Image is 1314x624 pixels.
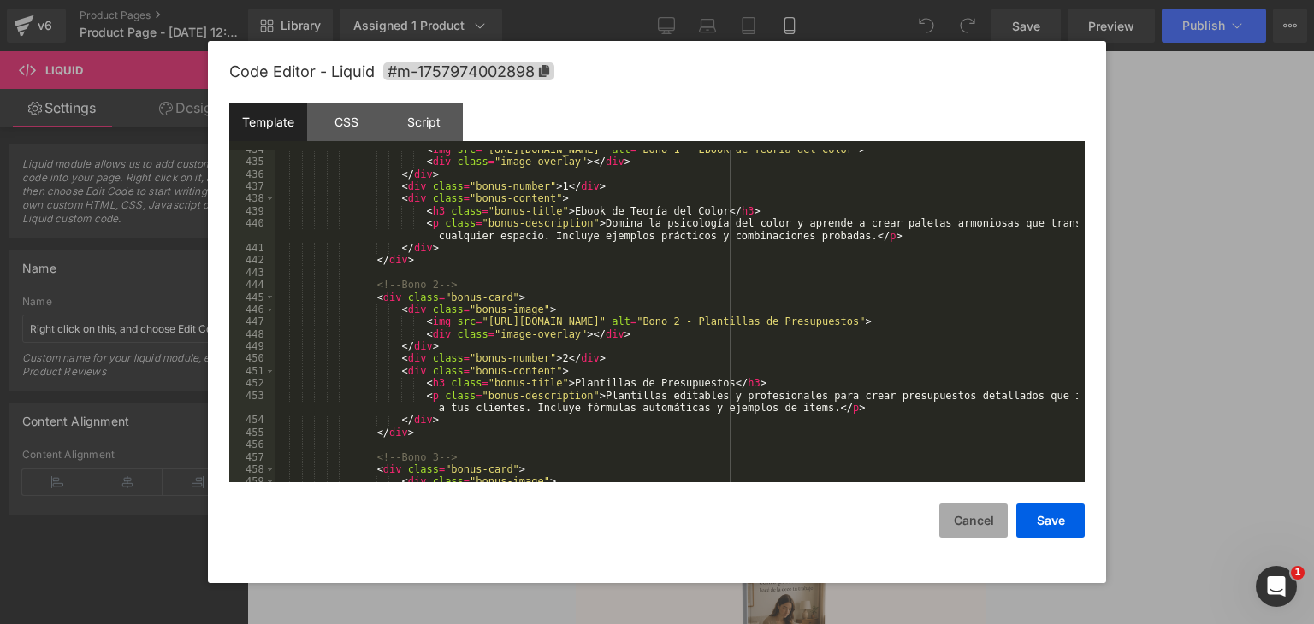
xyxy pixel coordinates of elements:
[1256,566,1297,607] iframe: Intercom live chat
[229,103,307,141] div: Template
[229,242,275,254] div: 441
[385,103,463,141] div: Script
[229,254,275,266] div: 442
[229,390,275,415] div: 453
[229,365,275,377] div: 451
[229,427,275,439] div: 455
[229,144,275,156] div: 434
[229,340,275,352] div: 449
[229,475,275,487] div: 459
[229,205,275,217] div: 439
[229,303,275,315] div: 446
[229,328,275,340] div: 448
[229,62,375,80] span: Code Editor - Liquid
[939,503,1008,538] button: Cancel
[229,451,275,463] div: 457
[1016,503,1085,538] button: Save
[1291,566,1305,580] span: 1
[307,103,385,141] div: CSS
[229,180,275,192] div: 437
[229,439,275,450] div: 456
[229,168,275,180] div: 436
[229,352,275,364] div: 450
[229,414,275,426] div: 454
[229,377,275,389] div: 452
[229,156,275,168] div: 435
[229,463,275,475] div: 458
[229,279,275,291] div: 444
[229,315,275,327] div: 447
[229,291,275,303] div: 445
[383,62,554,80] span: Click to copy
[229,192,275,204] div: 438
[229,217,275,242] div: 440
[229,267,275,279] div: 443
